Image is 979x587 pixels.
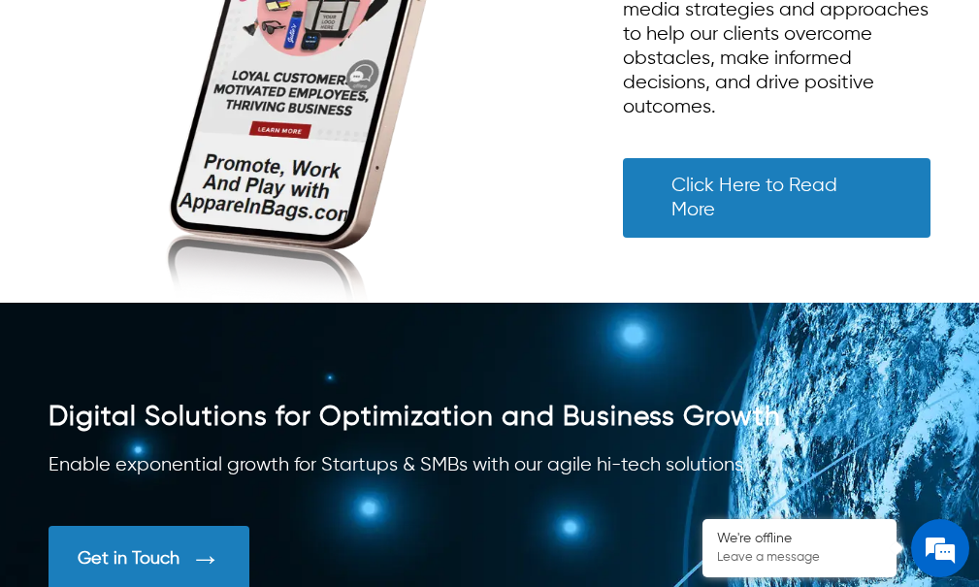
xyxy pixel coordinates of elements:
h2: Digital Solutions for Optimization and Business Growth [49,401,930,434]
a: Click Here to Read More [623,158,930,238]
div: Enable exponential growth for Startups & SMBs with our agile hi-tech solutions [49,453,930,477]
div: Get in Touch [78,548,179,570]
p: Leave a message [717,550,882,566]
div: We're offline [717,531,882,547]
